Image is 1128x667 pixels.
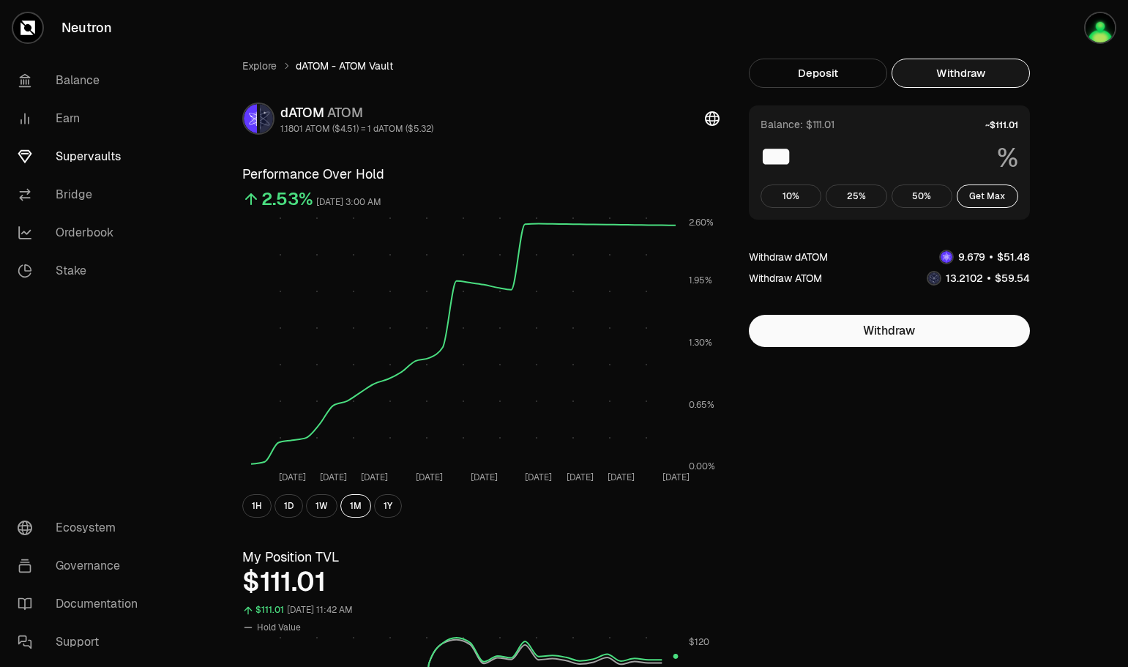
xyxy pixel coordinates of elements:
tspan: [DATE] [360,472,387,483]
h3: Performance Over Hold [242,164,720,185]
span: Hold Value [257,622,301,633]
tspan: [DATE] [319,472,346,483]
a: Supervaults [6,138,158,176]
a: Bridge [6,176,158,214]
tspan: [DATE] [470,472,497,483]
div: Balance: $111.01 [761,117,834,132]
a: Balance [6,62,158,100]
a: Support [6,623,158,661]
button: Withdraw [749,315,1030,347]
div: dATOM [280,103,433,123]
a: Explore [242,59,277,73]
button: 50% [892,185,953,208]
span: dATOM - ATOM Vault [296,59,393,73]
a: Stake [6,252,158,290]
img: dATOM Logo [244,104,257,133]
tspan: 2.60% [689,217,714,228]
tspan: [DATE] [607,472,634,483]
h3: My Position TVL [242,547,720,567]
div: 1.1801 ATOM ($4.51) = 1 dATOM ($5.32) [280,123,433,135]
button: 25% [826,185,887,208]
button: Deposit [749,59,887,88]
button: Get Max [957,185,1018,208]
div: 2.53% [261,187,313,211]
img: 0xEvilPixie (DROP,Neutron) [1086,13,1115,42]
a: Ecosystem [6,509,158,547]
button: 1D [274,494,303,518]
tspan: [DATE] [662,472,689,483]
a: Orderbook [6,214,158,252]
tspan: 0.00% [689,461,715,472]
tspan: [DATE] [278,472,305,483]
button: 1M [340,494,371,518]
button: 1H [242,494,272,518]
a: Earn [6,100,158,138]
button: Withdraw [892,59,1030,88]
a: Governance [6,547,158,585]
tspan: 1.30% [689,337,712,349]
img: dATOM Logo [941,251,952,263]
div: Withdraw ATOM [749,271,822,286]
tspan: 0.65% [689,399,714,411]
tspan: $120 [689,636,709,648]
span: ATOM [327,104,363,121]
tspan: [DATE] [566,472,593,483]
tspan: [DATE] [415,472,442,483]
button: 1W [306,494,337,518]
tspan: 1.95% [689,275,712,286]
img: ATOM Logo [928,272,940,284]
span: % [997,144,1018,173]
div: [DATE] 3:00 AM [316,194,381,211]
div: [DATE] 11:42 AM [287,602,353,619]
div: $111.01 [255,602,284,619]
tspan: [DATE] [525,472,552,483]
nav: breadcrumb [242,59,720,73]
button: 10% [761,185,822,208]
a: Documentation [6,585,158,623]
button: 1Y [374,494,402,518]
div: $111.01 [242,567,720,597]
div: Withdraw dATOM [749,250,828,264]
img: ATOM Logo [260,104,273,133]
